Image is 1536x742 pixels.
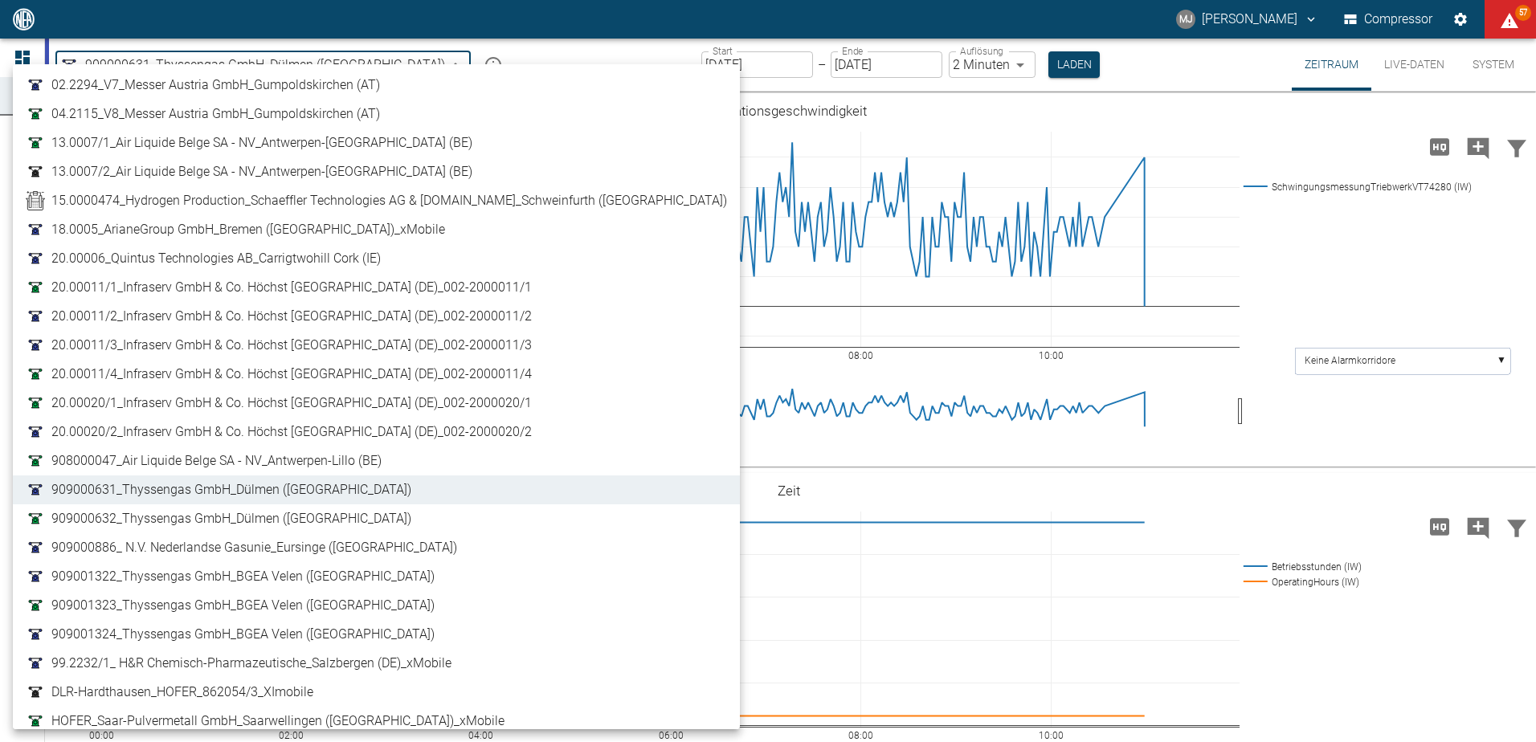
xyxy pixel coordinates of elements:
a: 20.00011/1_Infraserv GmbH & Co. Höchst [GEOGRAPHIC_DATA] (DE)_002-2000011/1 [26,278,727,297]
a: 909001323_Thyssengas GmbH_BGEA Velen ([GEOGRAPHIC_DATA]) [26,596,727,615]
span: 909001322_Thyssengas GmbH_BGEA Velen ([GEOGRAPHIC_DATA]) [51,567,435,586]
a: 13.0007/2_Air Liquide Belge SA - NV_Antwerpen-[GEOGRAPHIC_DATA] (BE) [26,162,727,181]
span: 15.0000474_Hydrogen Production_Schaeffler Technologies AG & [DOMAIN_NAME]_Schweinfurth ([GEOGRAPH... [51,191,727,210]
span: 13.0007/2_Air Liquide Belge SA - NV_Antwerpen-[GEOGRAPHIC_DATA] (BE) [51,162,472,181]
a: 909000632_Thyssengas GmbH_Dülmen ([GEOGRAPHIC_DATA]) [26,509,727,528]
span: HOFER_Saar-Pulvermetall GmbH_Saarwellingen ([GEOGRAPHIC_DATA])_xMobile [51,711,505,731]
span: 909000886_ N.V. Nederlandse Gasunie_Eursinge ([GEOGRAPHIC_DATA]) [51,538,457,557]
a: 02.2294_V7_Messer Austria GmbH_Gumpoldskirchen (AT) [26,75,727,95]
span: 02.2294_V7_Messer Austria GmbH_Gumpoldskirchen (AT) [51,75,380,95]
a: 908000047_Air Liquide Belge SA - NV_Antwerpen-Lillo (BE) [26,451,727,471]
a: 909000631_Thyssengas GmbH_Dülmen ([GEOGRAPHIC_DATA]) [26,480,727,499]
span: 909000631_Thyssengas GmbH_Dülmen ([GEOGRAPHIC_DATA]) [51,480,411,499]
a: 20.00020/1_Infraserv GmbH & Co. Höchst [GEOGRAPHIC_DATA] (DE)_002-2000020/1 [26,393,727,413]
a: 20.00020/2_Infraserv GmbH & Co. Höchst [GEOGRAPHIC_DATA] (DE)_002-2000020/2 [26,422,727,442]
span: 20.00020/1_Infraserv GmbH & Co. Höchst [GEOGRAPHIC_DATA] (DE)_002-2000020/1 [51,393,532,413]
a: 909000886_ N.V. Nederlandse Gasunie_Eursinge ([GEOGRAPHIC_DATA]) [26,538,727,557]
span: 20.00020/2_Infraserv GmbH & Co. Höchst [GEOGRAPHIC_DATA] (DE)_002-2000020/2 [51,422,532,442]
a: 15.0000474_Hydrogen Production_Schaeffler Technologies AG & [DOMAIN_NAME]_Schweinfurth ([GEOGRAPH... [26,191,727,210]
span: 13.0007/1_Air Liquide Belge SA - NV_Antwerpen-[GEOGRAPHIC_DATA] (BE) [51,133,472,153]
span: 99.2232/1_ H&R Chemisch-Pharmazeutische_Salzbergen (DE)_xMobile [51,654,451,673]
a: DLR-Hardthausen_HOFER_862054/3_XImobile [26,683,727,702]
span: 908000047_Air Liquide Belge SA - NV_Antwerpen-Lillo (BE) [51,451,382,471]
span: 20.00006_Quintus Technologies AB_Carrigtwohill Cork (IE) [51,249,381,268]
a: 909001324_Thyssengas GmbH_BGEA Velen ([GEOGRAPHIC_DATA]) [26,625,727,644]
a: 20.00011/2_Infraserv GmbH & Co. Höchst [GEOGRAPHIC_DATA] (DE)_002-2000011/2 [26,307,727,326]
a: 20.00011/4_Infraserv GmbH & Co. Höchst [GEOGRAPHIC_DATA] (DE)_002-2000011/4 [26,365,727,384]
a: 99.2232/1_ H&R Chemisch-Pharmazeutische_Salzbergen (DE)_xMobile [26,654,727,673]
a: 909001322_Thyssengas GmbH_BGEA Velen ([GEOGRAPHIC_DATA]) [26,567,727,586]
a: 20.00006_Quintus Technologies AB_Carrigtwohill Cork (IE) [26,249,727,268]
a: 04.2115_V8_Messer Austria GmbH_Gumpoldskirchen (AT) [26,104,727,124]
span: 909000632_Thyssengas GmbH_Dülmen ([GEOGRAPHIC_DATA]) [51,509,411,528]
span: 04.2115_V8_Messer Austria GmbH_Gumpoldskirchen (AT) [51,104,380,124]
a: 18.0005_ArianeGroup GmbH_Bremen ([GEOGRAPHIC_DATA])_xMobile [26,220,727,239]
a: 20.00011/3_Infraserv GmbH & Co. Höchst [GEOGRAPHIC_DATA] (DE)_002-2000011/3 [26,336,727,355]
span: 20.00011/4_Infraserv GmbH & Co. Höchst [GEOGRAPHIC_DATA] (DE)_002-2000011/4 [51,365,532,384]
span: 909001323_Thyssengas GmbH_BGEA Velen ([GEOGRAPHIC_DATA]) [51,596,435,615]
span: DLR-Hardthausen_HOFER_862054/3_XImobile [51,683,313,702]
span: 20.00011/2_Infraserv GmbH & Co. Höchst [GEOGRAPHIC_DATA] (DE)_002-2000011/2 [51,307,532,326]
span: 20.00011/3_Infraserv GmbH & Co. Höchst [GEOGRAPHIC_DATA] (DE)_002-2000011/3 [51,336,532,355]
a: 13.0007/1_Air Liquide Belge SA - NV_Antwerpen-[GEOGRAPHIC_DATA] (BE) [26,133,727,153]
span: 909001324_Thyssengas GmbH_BGEA Velen ([GEOGRAPHIC_DATA]) [51,625,435,644]
a: HOFER_Saar-Pulvermetall GmbH_Saarwellingen ([GEOGRAPHIC_DATA])_xMobile [26,711,727,731]
span: 20.00011/1_Infraserv GmbH & Co. Höchst [GEOGRAPHIC_DATA] (DE)_002-2000011/1 [51,278,532,297]
span: 18.0005_ArianeGroup GmbH_Bremen ([GEOGRAPHIC_DATA])_xMobile [51,220,445,239]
